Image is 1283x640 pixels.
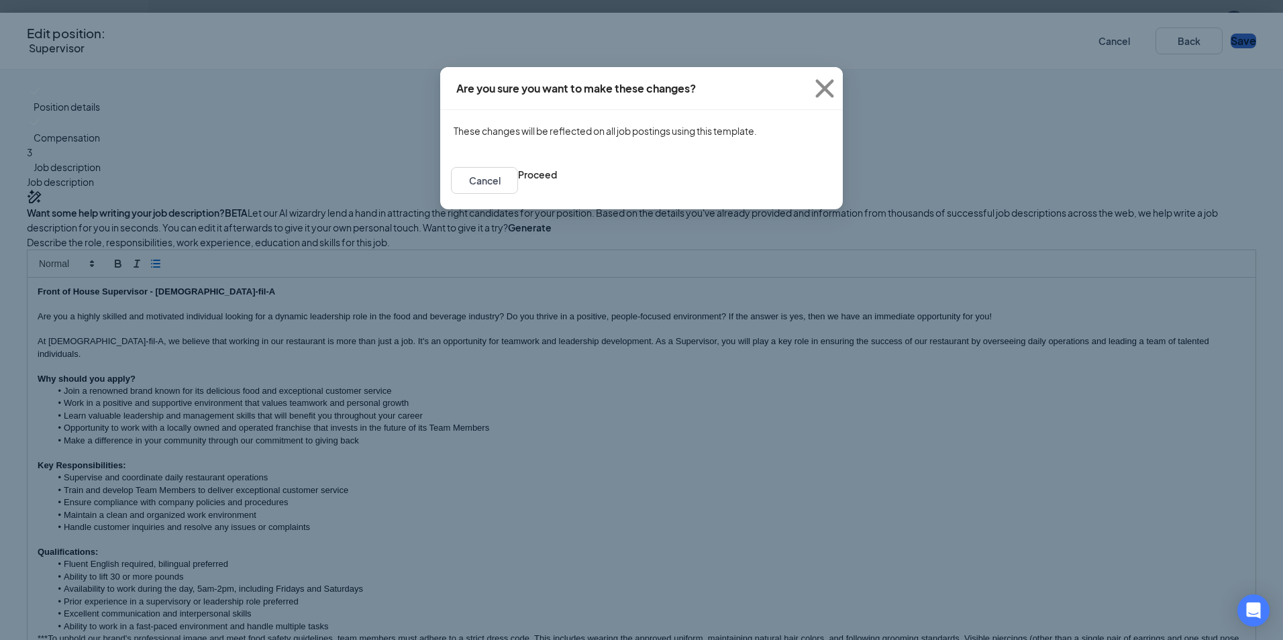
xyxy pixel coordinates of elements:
[451,167,518,194] button: Cancel
[807,67,843,110] button: Close
[1237,594,1270,627] div: Open Intercom Messenger
[454,125,757,137] span: These changes will be reflected on all job postings using this template.
[518,167,557,182] button: Proceed
[456,81,696,96] div: Are you sure you want to make these changes?
[807,70,843,107] svg: Cross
